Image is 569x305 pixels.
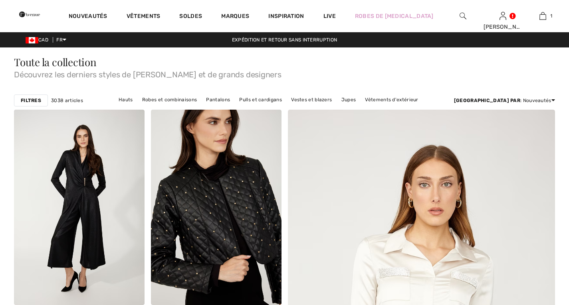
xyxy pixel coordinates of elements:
[268,13,304,21] span: Inspiration
[454,98,520,103] strong: [GEOGRAPHIC_DATA] par
[550,12,552,20] span: 1
[14,55,97,69] span: Toute la collection
[19,6,40,22] img: 1ère Avenue
[69,13,107,21] a: Nouveautés
[500,11,506,21] img: Mes infos
[14,67,555,79] span: Découvrez les derniers styles de [PERSON_NAME] et de grands designers
[14,110,145,305] img: Combinaison Élégante Col V modèle 254154. Noir/Noir
[56,37,66,43] span: FR
[51,97,83,104] span: 3038 articles
[323,12,336,20] a: Live
[337,94,360,105] a: Jupes
[361,94,422,105] a: Vêtements d'extérieur
[221,13,249,21] a: Marques
[523,11,562,21] a: 1
[138,94,201,105] a: Robes et combinaisons
[127,13,161,21] a: Vêtements
[454,97,555,104] div: : Nouveautés
[460,11,466,21] img: recherche
[287,94,336,105] a: Vestes et blazers
[355,12,434,20] a: Robes de [MEDICAL_DATA]
[539,11,546,21] img: Mon panier
[179,13,202,21] a: Soldes
[500,12,506,20] a: Se connecter
[21,97,41,104] strong: Filtres
[26,37,38,43] img: Canadian Dollar
[151,110,282,305] img: Veste en Cuir Ouverte modèle 254991. Noir
[26,37,52,43] span: CAD
[115,94,137,105] a: Hauts
[235,94,285,105] a: Pulls et cardigans
[484,23,523,31] div: [PERSON_NAME]
[202,94,234,105] a: Pantalons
